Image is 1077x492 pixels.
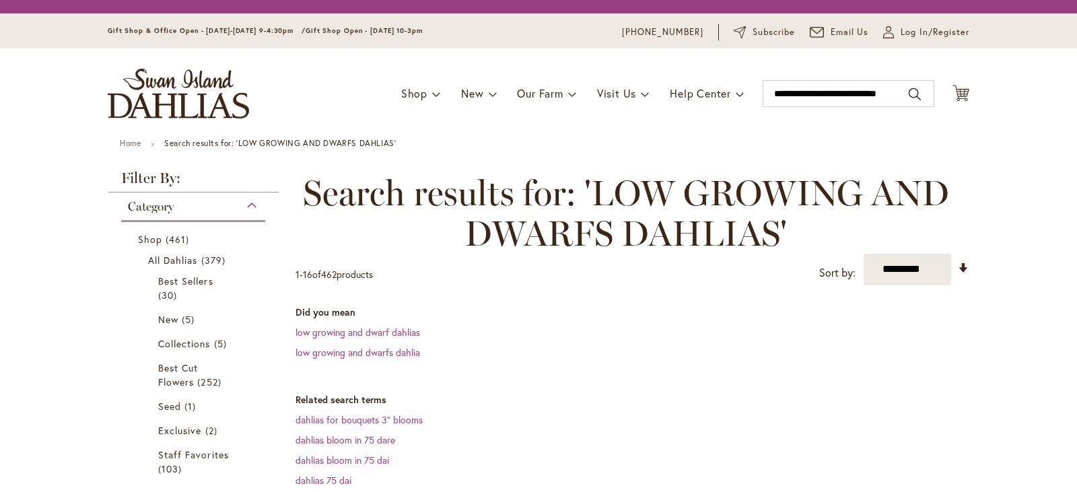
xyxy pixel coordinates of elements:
a: Home [120,138,141,148]
span: Visit Us [597,86,636,100]
a: low growing and dwarf dahlias [296,326,420,339]
span: 379 [201,253,229,267]
a: Subscribe [734,26,795,39]
a: [PHONE_NUMBER] [622,26,703,39]
a: Shop [138,232,252,246]
span: 1 [184,399,199,413]
span: 5 [182,312,198,326]
a: Staff Favorites [158,448,232,476]
span: Shop [401,86,427,100]
span: Email Us [831,26,869,39]
span: Best Sellers [158,275,213,287]
span: 16 [303,268,312,281]
span: 462 [321,268,337,281]
p: - of products [296,264,373,285]
span: Best Cut Flowers [158,361,198,388]
span: Log In/Register [901,26,969,39]
a: Collections [158,337,232,351]
a: Best Cut Flowers [158,361,232,389]
span: 461 [166,232,193,246]
strong: Filter By: [108,171,279,192]
dt: Related search terms [296,393,969,407]
dt: Did you mean [296,306,969,319]
span: Help Center [670,86,731,100]
a: dahlias for bouquets 3" blooms [296,413,423,426]
a: dahlias 75 dai [296,474,351,487]
span: Shop [138,233,162,246]
span: New [158,313,178,326]
a: Seed [158,399,232,413]
a: dahlias bloom in 75 dai [296,454,389,466]
a: low growing and dwarfs dahlia [296,346,420,359]
a: Best Sellers [158,274,232,302]
span: Exclusive [158,424,201,437]
span: 30 [158,288,180,302]
span: 252 [197,375,224,389]
span: Subscribe [753,26,795,39]
span: Our Farm [517,86,563,100]
span: Staff Favorites [158,448,229,461]
span: Category [128,199,174,214]
label: Sort by: [819,260,856,285]
span: Collections [158,337,211,350]
a: dahlias bloom in 75 dare [296,433,395,446]
span: Seed [158,400,181,413]
a: store logo [108,69,249,118]
span: Gift Shop Open - [DATE] 10-3pm [306,26,423,35]
span: 103 [158,462,185,476]
a: New [158,312,232,326]
a: Email Us [810,26,869,39]
span: Search results for: 'LOW GROWING AND DWARFS DAHLIAS' [296,173,956,254]
span: All Dahlias [148,254,198,267]
a: Exclusive [158,423,232,437]
a: Log In/Register [883,26,969,39]
a: All Dahlias [148,253,242,267]
span: New [461,86,483,100]
span: Gift Shop & Office Open - [DATE]-[DATE] 9-4:30pm / [108,26,306,35]
strong: Search results for: 'LOW GROWING AND DWARFS DAHLIAS' [164,138,396,148]
span: 2 [205,423,221,437]
span: 1 [296,268,300,281]
span: 5 [214,337,230,351]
